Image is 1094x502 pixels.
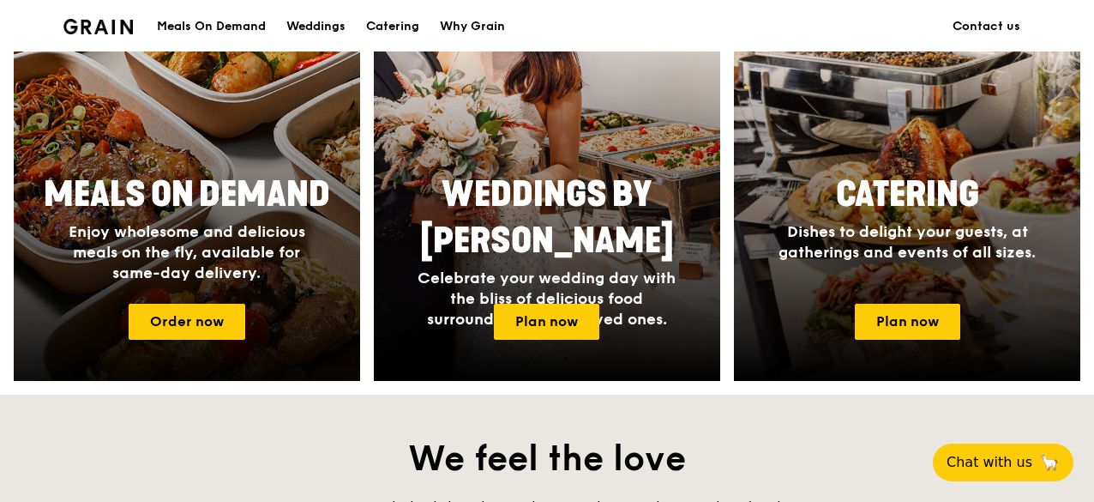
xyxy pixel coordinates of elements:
a: Order now [129,304,245,340]
img: Grain [63,19,133,34]
button: Chat with us🦙 [933,444,1073,481]
a: Contact us [942,1,1031,52]
span: Chat with us [947,452,1032,473]
div: Catering [366,1,419,52]
span: Enjoy wholesome and delicious meals on the fly, available for same-day delivery. [69,222,305,282]
span: Weddings by [PERSON_NAME] [420,174,674,262]
a: Weddings [276,1,356,52]
div: Why Grain [440,1,505,52]
span: Dishes to delight your guests, at gatherings and events of all sizes. [778,222,1036,262]
span: Celebrate your wedding day with the bliss of delicious food surrounded by your loved ones. [418,269,676,329]
a: Plan now [855,304,960,340]
span: Catering [836,174,979,215]
span: 🦙 [1039,452,1060,473]
span: Meals On Demand [44,174,330,215]
a: Plan now [494,304,599,340]
div: Weddings [286,1,346,52]
a: Why Grain [430,1,515,52]
a: Catering [356,1,430,52]
div: Meals On Demand [157,1,266,52]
